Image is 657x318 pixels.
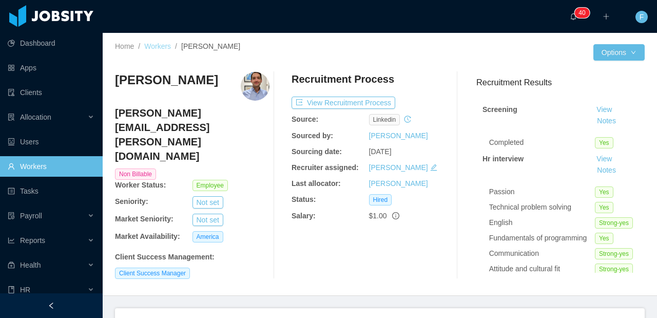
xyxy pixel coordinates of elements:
div: Passion [489,186,595,197]
i: icon: edit [430,164,437,171]
a: icon: pie-chartDashboard [8,33,94,53]
b: Status: [292,195,316,203]
b: Market Availability: [115,232,180,240]
span: Yes [595,137,613,148]
i: icon: medicine-box [8,261,15,269]
a: icon: profileTasks [8,181,94,201]
b: Worker Status: [115,181,166,189]
h3: [PERSON_NAME] [115,72,218,88]
i: icon: bell [570,13,577,20]
span: HR [20,286,30,294]
span: America [192,231,223,242]
a: View [593,105,615,114]
img: 9d7cad2a-4c1f-41f0-9849-9e7c561a47b5_63fd0c68d8994-400w.png [241,72,269,101]
button: Not set [192,196,223,209]
b: Sourced by: [292,132,333,140]
a: View [593,155,615,163]
span: info-circle [392,212,399,219]
span: Strong-yes [595,264,633,275]
div: Fundamentals of programming [489,233,595,244]
h3: Recruitment Results [476,76,645,89]
div: Technical problem solving [489,202,595,213]
b: Client Success Management : [115,253,215,261]
i: icon: plus [603,13,610,20]
span: Yes [595,202,613,213]
a: icon: auditClients [8,82,94,103]
i: icon: book [8,286,15,293]
a: Home [115,42,134,50]
h4: Recruitment Process [292,72,394,86]
div: Communication [489,248,595,259]
span: F [640,11,644,23]
b: Salary: [292,212,316,220]
span: Client Success Manager [115,268,190,279]
button: Optionsicon: down [593,44,645,61]
p: 4 [578,8,582,18]
i: icon: history [404,116,411,123]
span: Payroll [20,212,42,220]
b: Seniority: [115,197,148,205]
span: Non Billable [115,169,156,180]
strong: Hr interview [482,155,524,163]
span: Allocation [20,113,51,121]
sup: 40 [574,8,589,18]
span: $1.00 [369,212,387,220]
a: [PERSON_NAME] [369,179,428,188]
div: Attitude and cultural fit [489,264,595,274]
span: [DATE] [369,147,392,156]
a: [PERSON_NAME] [369,132,428,140]
button: Notes [593,115,620,127]
b: Last allocator: [292,179,341,188]
span: Employee [192,180,228,191]
b: Market Seniority: [115,215,173,223]
b: Source: [292,115,318,123]
button: icon: exportView Recruitment Process [292,97,395,109]
b: Sourcing date: [292,147,342,156]
span: Yes [595,233,613,244]
p: 0 [582,8,586,18]
span: Health [20,261,41,269]
a: icon: appstoreApps [8,58,94,78]
div: English [489,217,595,228]
i: icon: line-chart [8,237,15,244]
span: [PERSON_NAME] [181,42,240,50]
span: Yes [595,186,613,198]
h4: [PERSON_NAME][EMAIL_ADDRESS][PERSON_NAME][DOMAIN_NAME] [115,106,269,163]
i: icon: file-protect [8,212,15,219]
span: / [175,42,177,50]
a: Workers [144,42,171,50]
a: icon: robotUsers [8,132,94,152]
div: Completed [489,137,595,148]
span: Strong-yes [595,248,633,259]
a: icon: userWorkers [8,156,94,177]
span: Reports [20,236,45,245]
b: Recruiter assigned: [292,163,359,172]
span: linkedin [369,114,400,125]
a: [PERSON_NAME] [369,163,428,172]
span: Hired [369,194,392,205]
button: Not set [192,214,223,226]
span: Strong-yes [595,217,633,229]
span: / [138,42,140,50]
a: icon: exportView Recruitment Process [292,99,395,107]
i: icon: solution [8,114,15,121]
strong: Screening [482,105,517,114]
button: Notes [593,164,620,177]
